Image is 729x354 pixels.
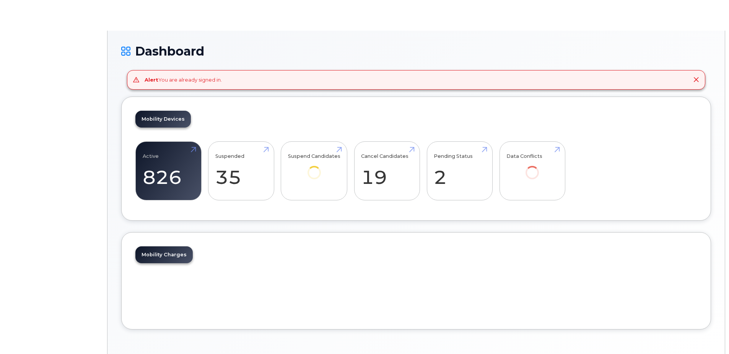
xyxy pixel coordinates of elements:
a: Cancel Candidates 19 [361,146,413,196]
a: Pending Status 2 [434,146,485,196]
a: Active 826 [143,146,194,196]
a: Mobility Charges [135,246,193,263]
a: Data Conflicts [506,146,558,190]
a: Suspend Candidates [288,146,340,190]
div: You are already signed in. [145,76,222,84]
a: Suspended 35 [215,146,267,196]
h1: Dashboard [121,44,711,58]
a: Mobility Devices [135,111,191,128]
strong: Alert [145,77,158,83]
